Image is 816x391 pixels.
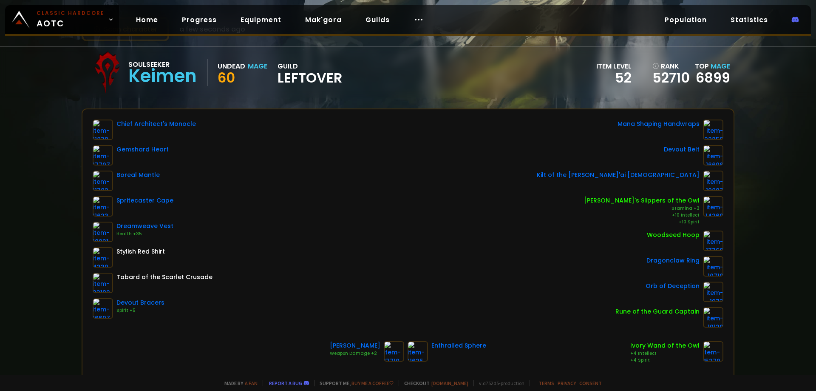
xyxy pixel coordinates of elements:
a: Mak'gora [298,11,348,29]
a: 52710 [652,71,690,84]
div: +10 Spirit [584,219,700,225]
img: item-16697 [93,298,113,319]
img: item-11839 [93,120,113,140]
span: AOTC [37,9,105,30]
div: +4 Spirit [630,357,700,364]
img: item-17707 [93,145,113,166]
div: [PERSON_NAME]'s Slippers of the Owl [584,196,700,205]
div: Keimen [128,70,197,83]
span: Support me, [314,380,394,386]
span: Checkout [399,380,468,386]
div: 52 [596,71,632,84]
div: Top [695,61,730,71]
img: item-17710 [384,341,404,362]
div: Kilt of the [PERSON_NAME]'ai [DEMOGRAPHIC_DATA] [537,171,700,180]
img: item-4330 [93,247,113,268]
span: Mage [711,61,730,71]
img: item-11625 [408,341,428,362]
img: item-14269 [703,196,723,217]
div: Devout Bracers [116,298,164,307]
a: 6899 [696,68,730,87]
span: LEFTOVER [278,71,342,84]
a: Classic HardcoreAOTC [5,5,119,34]
div: Dragonclaw Ring [646,256,700,265]
img: item-10710 [703,256,723,277]
a: Equipment [234,11,288,29]
div: Spritecaster Cape [116,196,173,205]
div: +10 Intellect [584,212,700,219]
div: Devout Belt [664,145,700,154]
a: Progress [175,11,224,29]
div: +4 Intellect [630,350,700,357]
div: Tabard of the Scarlet Crusade [116,273,212,282]
div: Health +35 [116,231,173,237]
img: item-11623 [93,196,113,217]
a: Statistics [724,11,775,29]
a: Buy me a coffee [351,380,394,386]
img: item-19120 [703,307,723,328]
div: Stamina +3 [584,205,700,212]
a: Consent [579,380,602,386]
img: item-23192 [93,273,113,293]
div: rank [652,61,690,71]
div: Mana Shaping Handwraps [618,120,700,128]
a: [DOMAIN_NAME] [431,380,468,386]
img: item-10807 [703,171,723,191]
img: item-15279 [703,341,723,362]
div: Ivory Wand of the Owl [630,341,700,350]
div: Undead [218,61,245,71]
div: Gemshard Heart [116,145,169,154]
div: Chief Architect's Monocle [116,120,196,128]
div: Dreamweave Vest [116,222,173,231]
a: Privacy [558,380,576,386]
span: 60 [218,68,235,87]
div: Boreal Mantle [116,171,160,180]
div: Stylish Red Shirt [116,247,165,256]
a: a fan [245,380,258,386]
a: Report a bug [269,380,302,386]
div: Orb of Deception [646,282,700,291]
span: v. d752d5 - production [473,380,524,386]
small: Classic Hardcore [37,9,105,17]
img: item-22256 [703,120,723,140]
div: Rune of the Guard Captain [615,307,700,316]
img: item-11782 [93,171,113,191]
div: guild [278,61,342,84]
a: Population [658,11,714,29]
span: Made by [219,380,258,386]
img: item-17768 [703,231,723,251]
img: item-16696 [703,145,723,166]
div: Spirit +5 [116,307,164,314]
div: Enthralled Sphere [431,341,486,350]
a: Terms [538,380,554,386]
img: item-10021 [93,222,113,242]
div: Mage [248,61,267,71]
img: item-1973 [703,282,723,302]
div: Soulseeker [128,59,197,70]
a: Home [129,11,165,29]
div: [PERSON_NAME] [330,341,380,350]
div: Woodseed Hoop [647,231,700,240]
div: item level [596,61,632,71]
a: Guilds [359,11,397,29]
div: Weapon Damage +2 [330,350,380,357]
